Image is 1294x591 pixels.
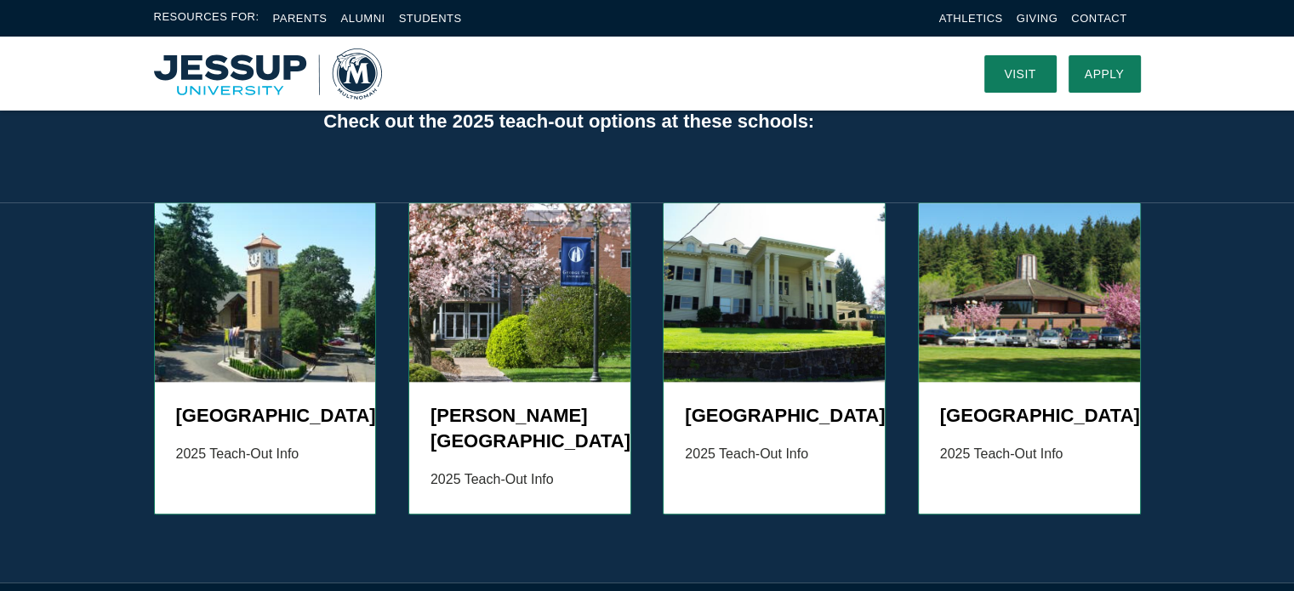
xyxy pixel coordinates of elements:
[176,403,355,429] h5: [GEOGRAPHIC_DATA]
[1069,55,1141,93] a: Apply
[154,202,377,514] a: By M.O. Stevens - Own work, CC BY-SA 3.0, https://commons.wikimedia.org/w/index.php?curid=7469256...
[399,12,462,25] a: Students
[273,12,328,25] a: Parents
[408,202,631,514] a: Cherry_blossoms_George_Fox [PERSON_NAME][GEOGRAPHIC_DATA] 2025 Teach-Out Info
[409,203,630,382] img: Cherry_blossoms_George_Fox
[685,442,864,467] p: 2025 Teach-Out Info
[155,203,376,382] img: By M.O. Stevens - Own work, CC BY-SA 3.0, https://commons.wikimedia.org/w/index.php?curid=7469256
[154,48,382,99] img: Multnomah University Logo
[685,403,864,429] h5: [GEOGRAPHIC_DATA]
[154,9,259,28] span: Resources For:
[918,202,1141,514] a: mcguire_auditorium_at_warner_pacific_college_-_portland_oregon [GEOGRAPHIC_DATA] 2025 Teach-Out Info
[430,403,609,454] h5: [PERSON_NAME][GEOGRAPHIC_DATA]
[430,468,609,492] p: 2025 Teach-Out Info
[340,12,385,25] a: Alumni
[1071,12,1126,25] a: Contact
[663,202,886,514] a: By M.O. Stevens - Own work, CC BY-SA 3.0, https://commons.wikimedia.org/w/index.php?curid=1920983...
[984,55,1057,93] a: Visit
[1017,12,1058,25] a: Giving
[940,442,1119,467] p: 2025 Teach-Out Info
[939,12,1003,25] a: Athletics
[323,109,971,134] h5: Check out the 2025 teach-out options at these schools:
[176,442,355,467] p: 2025 Teach-Out Info
[940,403,1119,429] h5: [GEOGRAPHIC_DATA]
[919,203,1140,382] img: mcguire_auditorium_at_warner_pacific_college_-_portland_oregon
[664,203,885,382] img: Western Seminary
[154,48,382,99] a: Home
